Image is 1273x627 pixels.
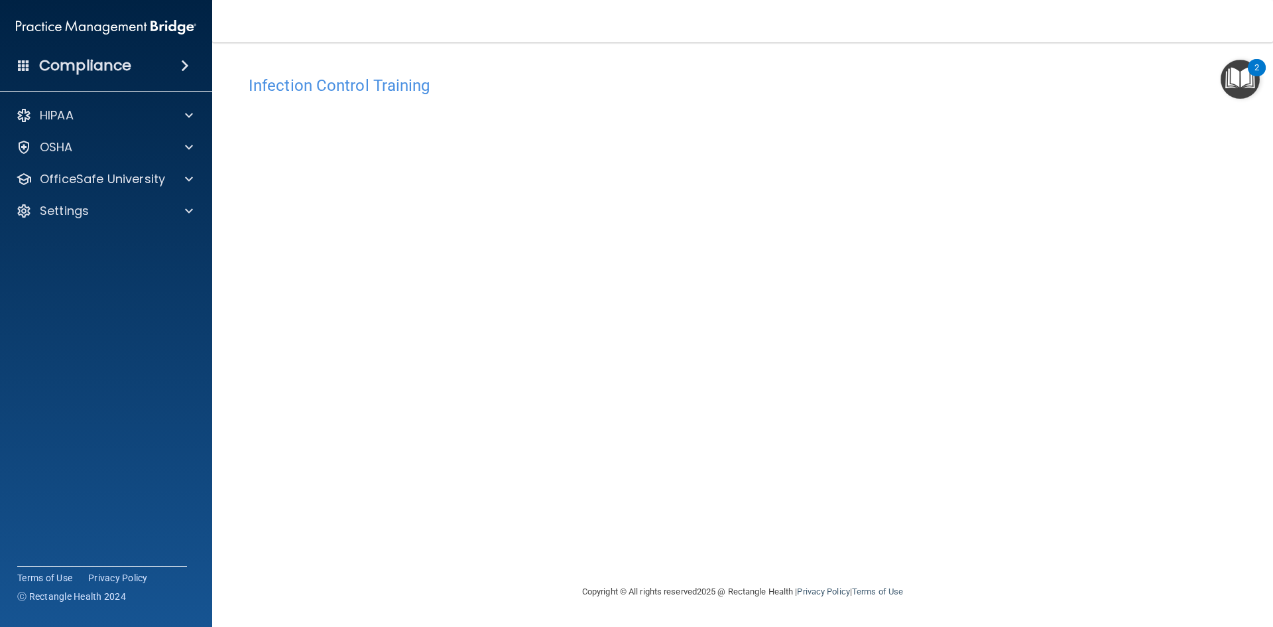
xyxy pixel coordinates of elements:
[1221,60,1260,99] button: Open Resource Center, 2 new notifications
[16,203,193,219] a: Settings
[249,102,912,510] iframe: infection-control-training
[852,587,903,596] a: Terms of Use
[16,14,196,40] img: PMB logo
[88,571,148,585] a: Privacy Policy
[16,171,193,187] a: OfficeSafe University
[40,107,74,123] p: HIPAA
[17,571,72,585] a: Terms of Use
[16,139,193,155] a: OSHA
[249,77,1237,94] h4: Infection Control Training
[16,107,193,123] a: HIPAA
[40,203,89,219] p: Settings
[40,171,165,187] p: OfficeSafe University
[39,56,131,75] h4: Compliance
[17,590,126,603] span: Ⓒ Rectangle Health 2024
[1207,535,1257,586] iframe: Drift Widget Chat Controller
[40,139,73,155] p: OSHA
[797,587,849,596] a: Privacy Policy
[501,571,985,613] div: Copyright © All rights reserved 2025 @ Rectangle Health | |
[1254,68,1259,85] div: 2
